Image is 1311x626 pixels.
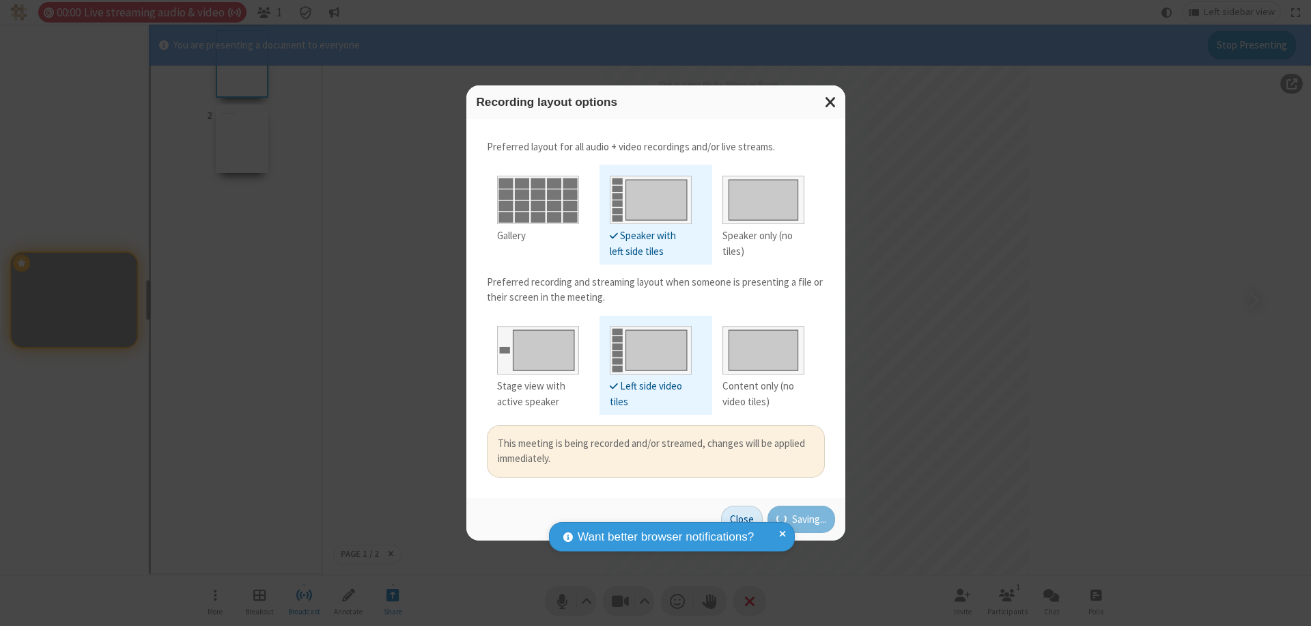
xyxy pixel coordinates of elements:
[497,379,579,409] div: Stage view with active speaker
[722,228,804,259] div: Speaker only (no tiles)
[722,170,804,224] img: Speaker only (no tiles)
[721,506,763,533] button: Close
[722,321,804,375] img: Content only (no video tiles)
[487,275,825,305] p: Preferred recording and streaming layout when someone is presenting a file or their screen in the...
[578,528,754,546] span: Want better browser notifications?
[610,228,692,259] div: Speaker with left side tiles
[610,170,692,224] img: Speaker with left side tiles
[487,139,825,155] p: Preferred layout for all audio + video recordings and/or live streams.
[767,506,835,533] button: Saving...
[477,96,835,109] h3: Recording layout options
[498,436,814,467] div: This meeting is being recorded and/or streamed, changes will be applied immediately.
[497,170,579,224] img: Gallery
[497,321,579,375] img: Stage view with active speaker
[722,379,804,409] div: Content only (no video tiles)
[610,321,692,375] img: Left side video tiles
[792,512,826,528] span: Saving...
[610,379,692,409] div: Left side video tiles
[817,85,845,119] button: Close modal
[497,228,579,244] div: Gallery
